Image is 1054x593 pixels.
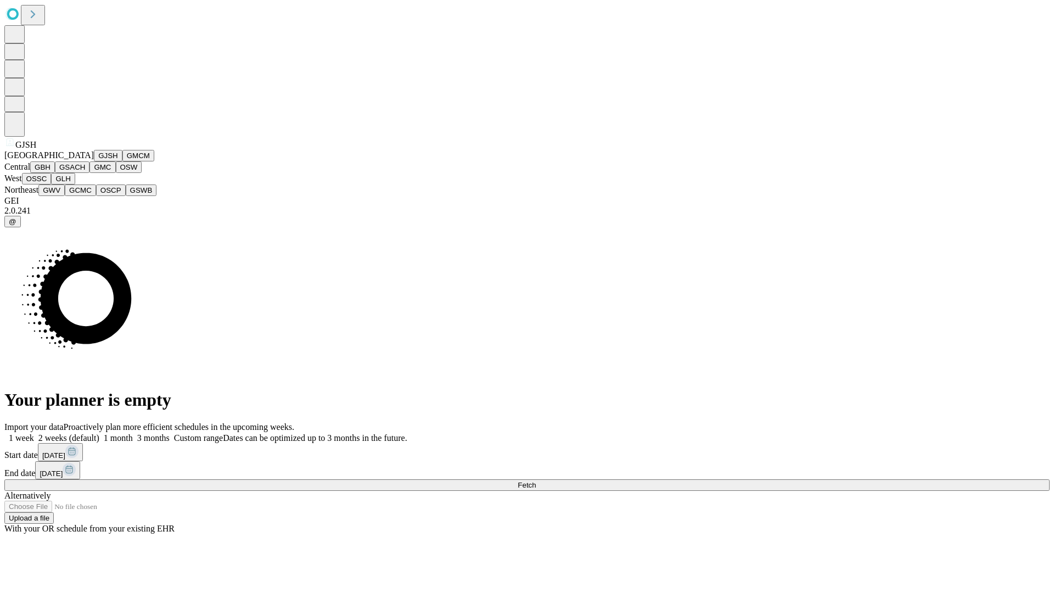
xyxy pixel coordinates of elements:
[4,512,54,524] button: Upload a file
[65,184,96,196] button: GCMC
[4,216,21,227] button: @
[15,140,36,149] span: GJSH
[4,491,51,500] span: Alternatively
[38,433,99,443] span: 2 weeks (default)
[4,443,1050,461] div: Start date
[4,206,1050,216] div: 2.0.241
[96,184,126,196] button: OSCP
[4,422,64,432] span: Import your data
[40,469,63,478] span: [DATE]
[64,422,294,432] span: Proactively plan more efficient schedules in the upcoming weeks.
[4,150,94,160] span: [GEOGRAPHIC_DATA]
[116,161,142,173] button: OSW
[4,196,1050,206] div: GEI
[4,185,38,194] span: Northeast
[4,174,22,183] span: West
[174,433,223,443] span: Custom range
[94,150,122,161] button: GJSH
[9,217,16,226] span: @
[9,433,34,443] span: 1 week
[126,184,157,196] button: GSWB
[223,433,407,443] span: Dates can be optimized up to 3 months in the future.
[4,524,175,533] span: With your OR schedule from your existing EHR
[22,173,52,184] button: OSSC
[518,481,536,489] span: Fetch
[4,461,1050,479] div: End date
[55,161,89,173] button: GSACH
[104,433,133,443] span: 1 month
[35,461,80,479] button: [DATE]
[4,390,1050,410] h1: Your planner is empty
[30,161,55,173] button: GBH
[51,173,75,184] button: GLH
[42,451,65,460] span: [DATE]
[4,479,1050,491] button: Fetch
[122,150,154,161] button: GMCM
[38,184,65,196] button: GWV
[89,161,115,173] button: GMC
[4,162,30,171] span: Central
[137,433,170,443] span: 3 months
[38,443,83,461] button: [DATE]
